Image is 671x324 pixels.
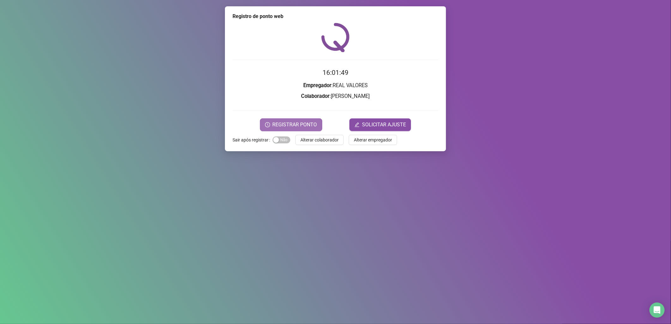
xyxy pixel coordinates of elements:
[354,122,360,127] span: edit
[303,82,331,88] strong: Empregador
[265,122,270,127] span: clock-circle
[233,135,273,145] label: Sair após registrar
[233,13,438,20] div: Registro de ponto web
[349,118,411,131] button: editSOLICITAR AJUSTE
[233,92,438,100] h3: : [PERSON_NAME]
[260,118,322,131] button: REGISTRAR PONTO
[362,121,406,129] span: SOLICITAR AJUSTE
[354,136,392,143] span: Alterar empregador
[273,121,317,129] span: REGISTRAR PONTO
[321,23,350,52] img: QRPoint
[323,69,348,76] time: 16:01:49
[300,136,339,143] span: Alterar colaborador
[233,81,438,90] h3: : REAL VALORES
[650,303,665,318] div: Open Intercom Messenger
[295,135,344,145] button: Alterar colaborador
[301,93,330,99] strong: Colaborador
[349,135,397,145] button: Alterar empregador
